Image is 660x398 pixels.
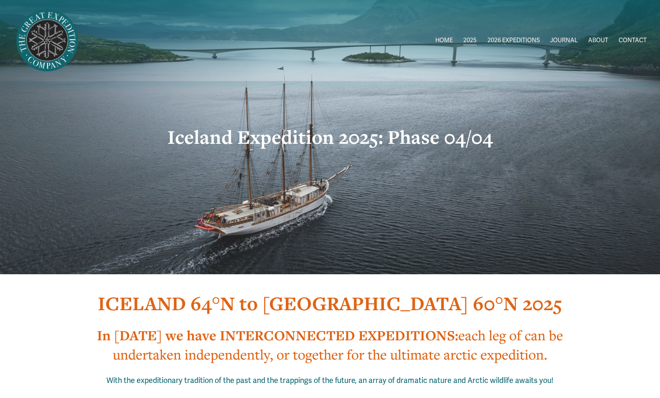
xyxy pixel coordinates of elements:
[619,34,647,46] a: CONTACT
[550,34,578,46] a: JOURNAL
[98,291,562,316] strong: ICELAND 64°N to [GEOGRAPHIC_DATA] 60°N 2025
[463,34,477,46] a: folder dropdown
[107,376,553,385] span: With the expeditionary tradition of the past and the trappings of the future, an array of dramati...
[97,326,458,344] strong: In [DATE] we have INTERCONNECTED EXPEDITIONS:
[13,7,81,74] img: Arctic Expeditions
[168,124,493,150] strong: Iceland Expedition 2025: Phase 04/04
[588,34,608,46] a: ABOUT
[487,35,540,46] span: 2026 EXPEDITIONS
[463,35,477,46] span: 2025
[487,34,540,46] a: folder dropdown
[435,34,453,46] a: HOME
[97,326,566,363] span: each leg of can be undertaken independently, or together for the ultimate arctic expedition.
